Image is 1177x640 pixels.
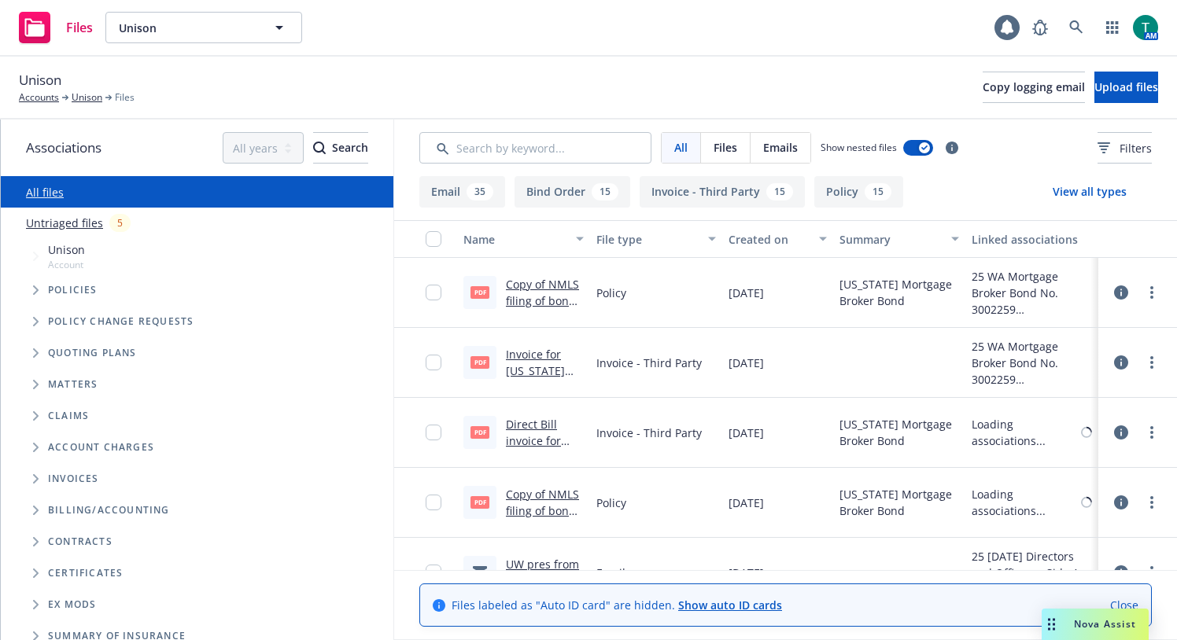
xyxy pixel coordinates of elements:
[833,220,966,258] button: Summary
[470,286,489,298] span: pdf
[19,90,59,105] a: Accounts
[590,220,723,258] button: File type
[426,425,441,440] input: Toggle Row Selected
[426,565,441,580] input: Toggle Row Selected
[972,338,1092,388] div: 25 WA Mortgage Broker Bond No. 3002259
[426,495,441,510] input: Toggle Row Selected
[1061,12,1092,43] a: Search
[839,231,943,248] div: Summary
[48,348,137,358] span: Quoting plans
[1028,176,1152,208] button: View all types
[674,139,688,156] span: All
[814,176,903,208] button: Policy
[972,416,1077,449] div: Loading associations...
[839,486,960,519] span: [US_STATE] Mortgage Broker Bond
[839,276,960,309] span: [US_STATE] Mortgage Broker Bond
[48,241,85,258] span: Unison
[48,600,96,609] span: Ex Mods
[729,355,764,371] span: [DATE]
[1142,563,1161,582] a: more
[313,142,326,154] svg: Search
[48,258,85,271] span: Account
[965,220,1098,258] button: Linked associations
[1098,140,1152,156] span: Filters
[26,185,64,200] a: All files
[821,141,897,154] span: Show nested files
[48,317,194,326] span: Policy change requests
[506,347,571,444] a: Invoice for [US_STATE] Mortgage Broker Bond no. 3002259.pdf
[470,356,489,368] span: pdf
[313,133,368,163] div: Search
[313,132,368,164] button: SearchSearch
[729,425,764,441] span: [DATE]
[457,220,590,258] button: Name
[467,183,493,200] div: 35
[596,495,626,511] span: Policy
[729,231,810,248] div: Created on
[426,231,441,247] input: Select all
[763,139,798,156] span: Emails
[1042,609,1061,640] div: Drag to move
[722,220,833,258] button: Created on
[26,138,101,158] span: Associations
[470,496,489,508] span: pdf
[1142,423,1161,442] a: more
[678,598,782,612] a: Show auto ID cards
[1142,493,1161,512] a: more
[1094,72,1158,103] button: Upload files
[596,355,702,371] span: Invoice - Third Party
[972,548,1092,598] div: 25 [DATE] Directors and Officers - Side A DIC, Crime, Cyber, Management Liability Renewal
[452,597,782,613] span: Files labeled as "Auto ID card" are hidden.
[48,568,123,578] span: Certificates
[640,176,805,208] button: Invoice - Third Party
[48,285,98,295] span: Policies
[1097,12,1128,43] a: Switch app
[714,139,737,156] span: Files
[426,285,441,300] input: Toggle Row Selected
[115,90,135,105] span: Files
[972,486,1077,519] div: Loading associations...
[506,277,579,341] a: Copy of NMLS filing of bond no. 3002259.pdf
[983,79,1085,94] span: Copy logging email
[1,238,393,495] div: Tree Example
[1098,132,1152,164] button: Filters
[419,176,505,208] button: Email
[972,231,1092,248] div: Linked associations
[1120,140,1152,156] span: Filters
[72,90,102,105] a: Unison
[48,443,154,452] span: Account charges
[596,231,699,248] div: File type
[596,285,626,301] span: Policy
[1094,79,1158,94] span: Upload files
[1042,609,1149,640] button: Nova Assist
[419,132,651,164] input: Search by keyword...
[48,506,170,515] span: Billing/Accounting
[1074,617,1136,631] span: Nova Assist
[48,411,89,421] span: Claims
[972,268,1092,318] div: 25 WA Mortgage Broker Bond No. 3002259
[839,416,960,449] span: [US_STATE] Mortgage Broker Bond
[26,215,103,231] a: Untriaged files
[506,487,579,551] a: Copy of NMLS filing of bond no. 3002260.pdf
[592,183,618,200] div: 15
[1142,353,1161,372] a: more
[729,565,764,581] span: [DATE]
[19,70,61,90] span: Unison
[105,12,302,43] button: Unison
[1024,12,1056,43] a: Report a Bug
[515,176,630,208] button: Bind Order
[13,6,99,50] a: Files
[1110,597,1138,613] a: Close
[48,380,98,389] span: Matters
[426,355,441,370] input: Toggle Row Selected
[1133,15,1158,40] img: photo
[119,20,255,36] span: Unison
[766,183,793,200] div: 15
[506,557,579,588] a: UW pres from last yr.msg
[1142,283,1161,302] a: more
[109,214,131,232] div: 5
[596,565,625,581] span: Email
[66,21,93,34] span: Files
[48,474,99,484] span: Invoices
[48,537,113,546] span: Contracts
